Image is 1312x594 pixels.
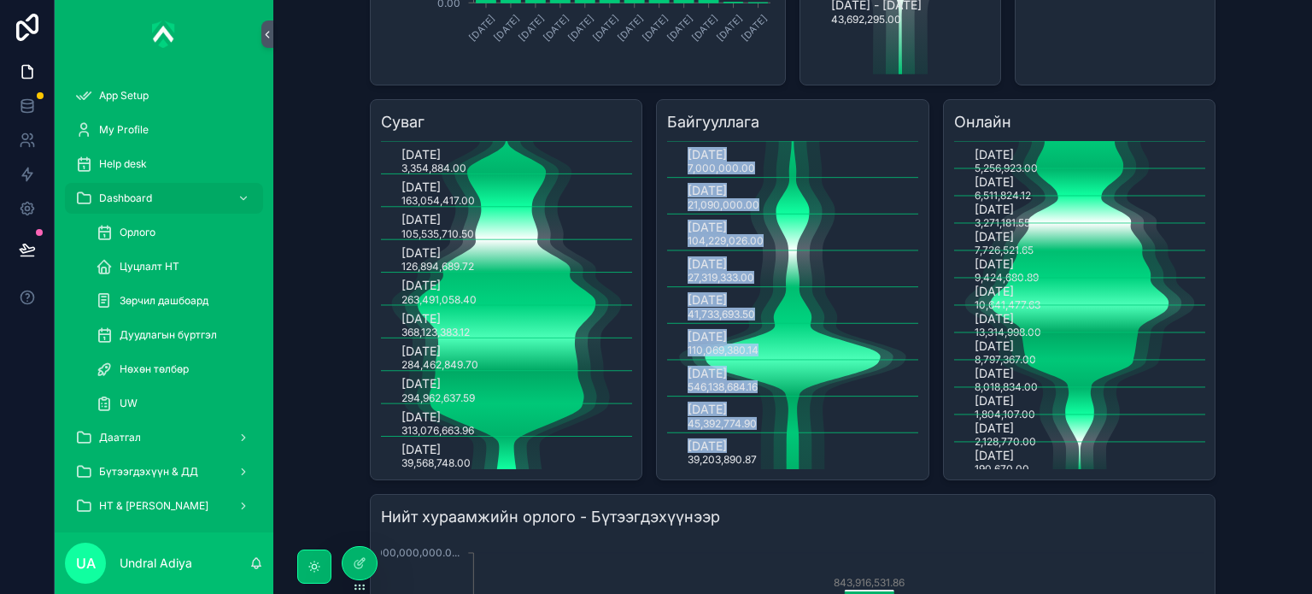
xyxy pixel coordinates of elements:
[834,576,905,589] tspan: 843,916,531.86
[401,179,441,194] text: [DATE]
[401,212,441,226] text: [DATE]
[975,202,1014,216] text: [DATE]
[401,227,474,240] text: 105,535,710.50
[76,553,96,573] span: UA
[401,162,466,174] text: 3,354,884.00
[120,397,138,410] span: UW
[975,256,1014,271] text: [DATE]
[466,13,497,44] text: [DATE]
[401,293,477,306] text: 263,491,058.40
[99,499,208,513] span: НТ & [PERSON_NAME]
[688,271,754,284] text: 27,319,333.00
[120,226,155,239] span: Орлого
[491,13,522,44] text: [DATE]
[85,251,263,282] a: Цуцлалт НТ
[99,191,152,205] span: Dashboard
[688,308,755,321] text: 41,733,693.50
[975,326,1041,338] text: 13,314,998.00
[401,245,441,260] text: [DATE]
[688,438,727,453] text: [DATE]
[688,162,755,174] text: 7,000,000.00
[975,162,1038,174] text: 5,256,923.00
[401,147,441,162] text: [DATE]
[688,380,758,393] text: 546,138,684.16
[152,21,176,48] img: App logo
[688,417,757,430] text: 45,392,774.90
[688,292,727,307] text: [DATE]
[975,174,1014,189] text: [DATE]
[120,362,189,376] span: Нөхөн төлбөр
[975,448,1014,462] text: [DATE]
[688,234,764,247] text: 104,229,026.00
[975,435,1036,448] text: 2,128,770.00
[55,68,273,532] div: scrollable content
[401,260,474,273] text: 126,894,689.72
[401,409,441,424] text: [DATE]
[975,353,1036,366] text: 8,797,367.00
[975,216,1030,229] text: 3,271,181.55
[85,388,263,419] a: UW
[401,376,441,391] text: [DATE]
[688,256,727,271] text: [DATE]
[975,421,1014,435] text: [DATE]
[688,329,727,344] text: [DATE]
[975,284,1014,298] text: [DATE]
[401,278,441,292] text: [DATE]
[739,13,770,44] text: [DATE]
[381,110,632,134] h3: Суваг
[65,80,263,111] a: App Setup
[667,110,918,134] h3: Байгууллага
[975,408,1035,421] text: 1,804,107.00
[975,380,1038,393] text: 8,018,834.00
[65,115,263,145] a: My Profile
[975,366,1014,380] text: [DATE]
[541,13,571,44] text: [DATE]
[975,338,1014,353] text: [DATE]
[99,465,198,479] span: Бүтээгдэхүүн & ДД
[85,217,263,248] a: Орлого
[401,457,471,470] text: 39,568,748.00
[688,453,757,466] text: 39,203,890.87
[65,422,263,453] a: Даатгал
[99,157,147,171] span: Help desk
[688,344,758,356] text: 110,069,380.14
[688,183,727,197] text: [DATE]
[120,260,179,273] span: Цуцлалт НТ
[516,13,547,44] text: [DATE]
[99,123,149,137] span: My Profile
[120,555,192,572] p: Undral Adiya
[120,328,217,342] span: Дуудлагын бүртгэл
[975,393,1014,408] text: [DATE]
[401,326,470,338] text: 368,123,383.12
[565,13,596,44] text: [DATE]
[975,229,1014,244] text: [DATE]
[401,194,475,207] text: 163,054,417.00
[615,13,646,44] text: [DATE]
[65,183,263,214] a: Dashboard
[99,431,141,444] span: Даатгал
[975,311,1014,326] text: [DATE]
[401,424,474,437] text: 313,076,663.96
[85,354,263,385] a: Нөхөн төлбөр
[975,462,1029,475] text: 190,670.00
[381,505,1205,529] h3: Нийт хураамжийн орлого - Бүтээгдэхүүнээр
[689,13,720,44] text: [DATE]
[65,149,263,179] a: Help desk
[688,147,727,162] text: [DATE]
[831,13,901,26] text: 43,692,295.00
[688,402,727,416] text: [DATE]
[369,546,460,559] tspan: 1,000,000,000.0...
[85,320,263,350] a: Дуудлагын бүртгэл
[85,285,263,316] a: Зөрчил дашбоард
[99,89,149,103] span: App Setup
[688,220,727,234] text: [DATE]
[65,456,263,487] a: Бүтээгдэхүүн & ДД
[401,391,475,404] text: 294,962,637.59
[975,271,1039,284] text: 9,424,680.89
[640,13,671,44] text: [DATE]
[954,110,1205,134] h3: Онлайн
[688,366,727,380] text: [DATE]
[688,198,759,211] text: 21,090,000.00
[714,13,745,44] text: [DATE]
[975,244,1034,256] text: 7,726,521.65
